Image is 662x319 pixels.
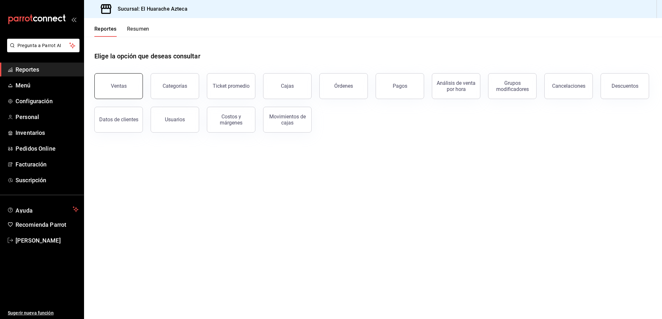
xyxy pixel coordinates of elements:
div: Categorías [163,83,187,89]
span: Inventarios [16,128,79,137]
span: Menú [16,81,79,90]
span: Sugerir nueva función [8,310,79,316]
button: Movimientos de cajas [263,107,312,133]
span: Configuración [16,97,79,105]
span: Ayuda [16,205,70,213]
span: Personal [16,113,79,121]
div: navigation tabs [94,26,149,37]
button: Usuarios [151,107,199,133]
span: [PERSON_NAME] [16,236,79,245]
div: Órdenes [334,83,353,89]
button: Descuentos [601,73,649,99]
button: Cancelaciones [544,73,593,99]
div: Grupos modificadores [492,80,532,92]
button: Pregunta a Parrot AI [7,39,80,52]
button: Grupos modificadores [488,73,537,99]
span: Pregunta a Parrot AI [17,42,69,49]
div: Descuentos [612,83,638,89]
h3: Sucursal: El Huarache Azteca [112,5,187,13]
a: Pregunta a Parrot AI [5,47,80,54]
div: Movimientos de cajas [267,114,307,126]
div: Cajas [281,83,294,89]
div: Ventas [111,83,127,89]
button: open_drawer_menu [71,17,76,22]
div: Análisis de venta por hora [436,80,476,92]
div: Usuarios [165,116,185,123]
span: Facturación [16,160,79,169]
span: Reportes [16,65,79,74]
button: Categorías [151,73,199,99]
div: Pagos [393,83,407,89]
button: Análisis de venta por hora [432,73,480,99]
button: Datos de clientes [94,107,143,133]
button: Reportes [94,26,117,37]
button: Ventas [94,73,143,99]
div: Ticket promedio [213,83,250,89]
button: Ticket promedio [207,73,255,99]
span: Pedidos Online [16,144,79,153]
div: Costos y márgenes [211,114,251,126]
button: Cajas [263,73,312,99]
span: Suscripción [16,176,79,184]
h1: Elige la opción que deseas consultar [94,51,200,61]
button: Órdenes [319,73,368,99]
span: Recomienda Parrot [16,220,79,229]
button: Pagos [376,73,424,99]
button: Resumen [127,26,149,37]
div: Datos de clientes [99,116,138,123]
button: Costos y márgenes [207,107,255,133]
div: Cancelaciones [552,83,585,89]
